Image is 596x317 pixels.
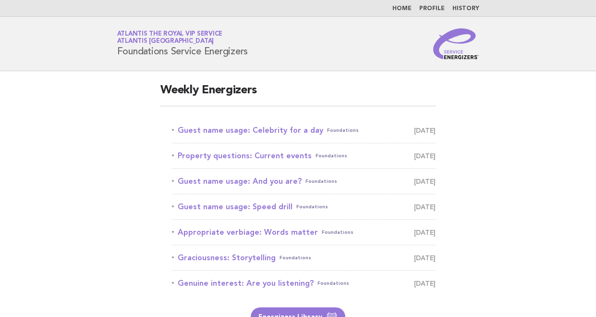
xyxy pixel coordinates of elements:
[392,6,412,12] a: Home
[414,124,436,137] span: [DATE]
[414,175,436,188] span: [DATE]
[172,149,436,163] a: Property questions: Current eventsFoundations [DATE]
[414,277,436,290] span: [DATE]
[172,277,436,290] a: Genuine interest: Are you listening?Foundations [DATE]
[414,226,436,239] span: [DATE]
[414,251,436,265] span: [DATE]
[327,124,359,137] span: Foundations
[117,31,223,44] a: Atlantis the Royal VIP ServiceAtlantis [GEOGRAPHIC_DATA]
[317,277,349,290] span: Foundations
[414,149,436,163] span: [DATE]
[296,200,328,214] span: Foundations
[316,149,347,163] span: Foundations
[322,226,353,239] span: Foundations
[305,175,337,188] span: Foundations
[172,200,436,214] a: Guest name usage: Speed drillFoundations [DATE]
[419,6,445,12] a: Profile
[172,226,436,239] a: Appropriate verbiage: Words matterFoundations [DATE]
[280,251,311,265] span: Foundations
[172,251,436,265] a: Graciousness: StorytellingFoundations [DATE]
[452,6,479,12] a: History
[160,83,436,106] h2: Weekly Energizers
[433,28,479,59] img: Service Energizers
[117,38,214,45] span: Atlantis [GEOGRAPHIC_DATA]
[172,124,436,137] a: Guest name usage: Celebrity for a dayFoundations [DATE]
[172,175,436,188] a: Guest name usage: And you are?Foundations [DATE]
[414,200,436,214] span: [DATE]
[117,31,248,56] h1: Foundations Service Energizers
